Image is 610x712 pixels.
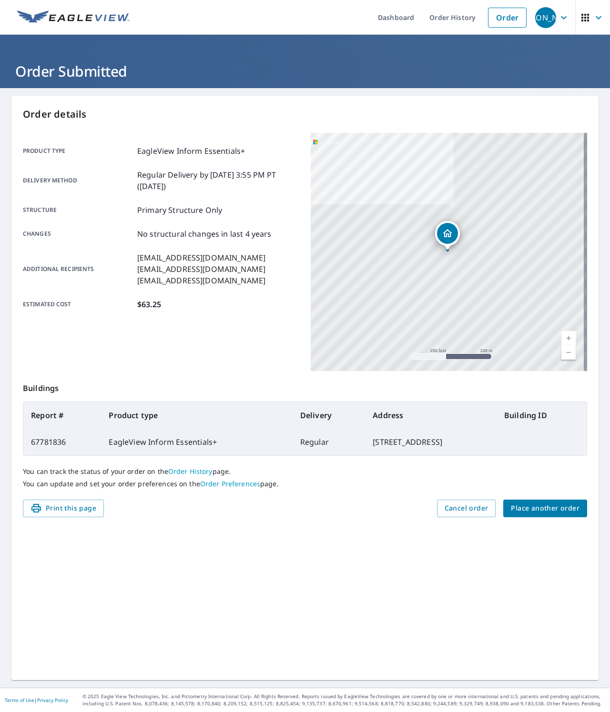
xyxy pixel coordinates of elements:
span: Cancel order [445,502,488,514]
p: [EMAIL_ADDRESS][DOMAIN_NAME] [137,263,265,275]
a: Privacy Policy [37,697,68,703]
th: Building ID [497,402,587,429]
p: Buildings [23,371,587,401]
p: | [5,697,68,703]
a: Current Level 17, Zoom Out [561,345,576,360]
p: Delivery method [23,169,133,192]
p: [EMAIL_ADDRESS][DOMAIN_NAME] [137,275,265,286]
th: Delivery [293,402,366,429]
td: [STREET_ADDRESS] [365,429,497,455]
span: Place another order [511,502,579,514]
h1: Order Submitted [11,61,599,81]
p: Additional recipients [23,252,133,286]
p: Regular Delivery by [DATE] 3:55 PM PT ([DATE]) [137,169,299,192]
td: Regular [293,429,366,455]
p: Product type [23,145,133,157]
p: Estimated cost [23,299,133,310]
div: Dropped pin, building 1, Residential property, 7451 Wayland Blvd Orlando, FL 32807 [435,221,460,251]
th: Address [365,402,497,429]
a: Terms of Use [5,697,34,703]
p: You can track the status of your order on the page. [23,467,587,476]
td: EagleView Inform Essentials+ [101,429,292,455]
p: © 2025 Eagle View Technologies, Inc. and Pictometry International Corp. All Rights Reserved. Repo... [82,693,605,707]
p: Changes [23,228,133,240]
p: Structure [23,204,133,216]
img: EV Logo [17,10,130,25]
p: Order details [23,107,587,121]
button: Print this page [23,500,104,517]
th: Product type [101,402,292,429]
a: Order Preferences [200,479,260,488]
span: Print this page [30,502,96,514]
p: [EMAIL_ADDRESS][DOMAIN_NAME] [137,252,265,263]
p: Primary Structure Only [137,204,222,216]
a: Order History [168,467,213,476]
p: No structural changes in last 4 years [137,228,272,240]
th: Report # [23,402,101,429]
button: Cancel order [437,500,496,517]
a: Current Level 17, Zoom In [561,331,576,345]
a: Order [488,8,527,28]
p: $63.25 [137,299,161,310]
p: You can update and set your order preferences on the page. [23,480,587,488]
div: [PERSON_NAME] [535,7,556,28]
td: 67781836 [23,429,101,455]
button: Place another order [503,500,587,517]
p: EagleView Inform Essentials+ [137,145,245,157]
